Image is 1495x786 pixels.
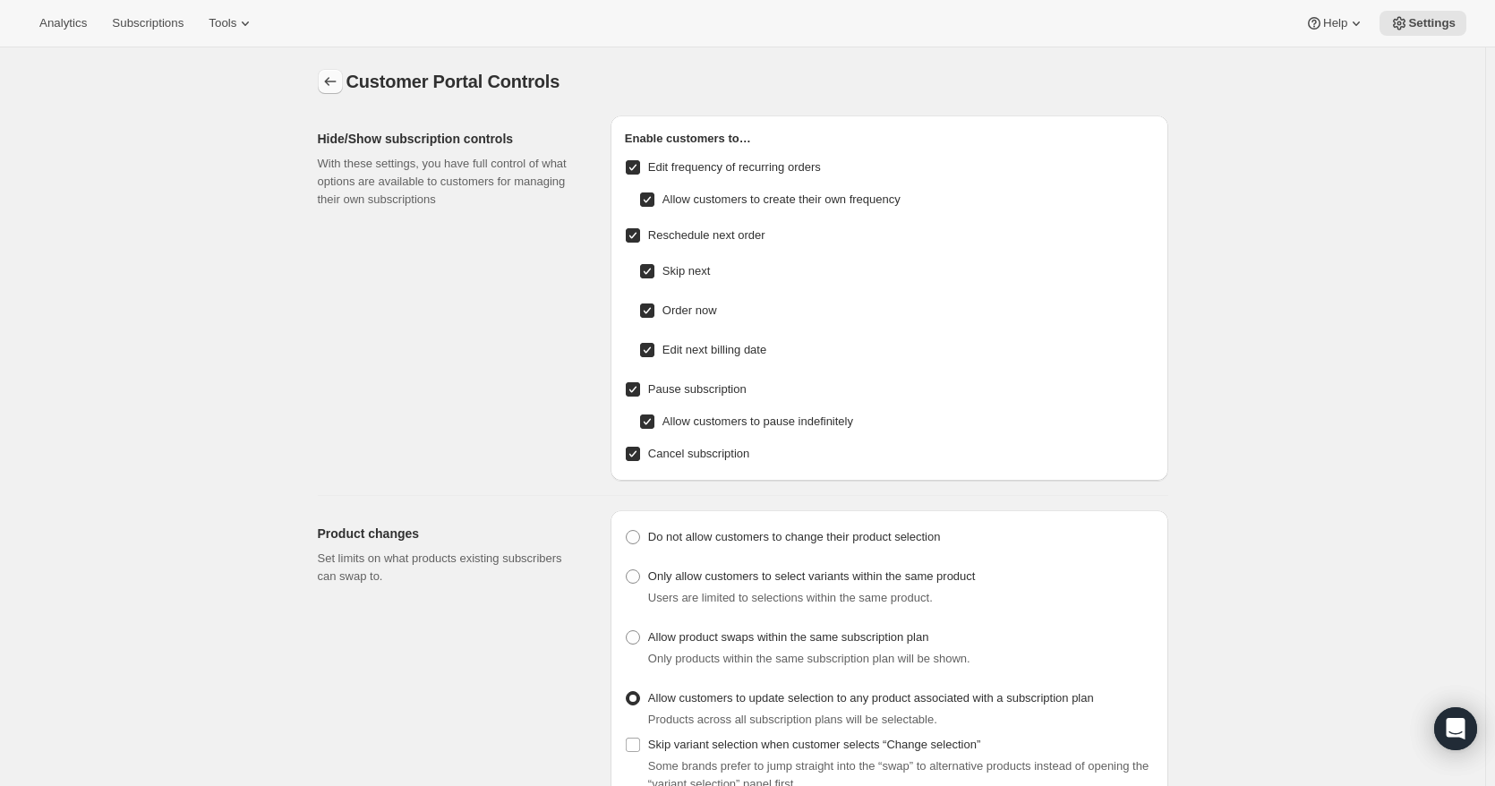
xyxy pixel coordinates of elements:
h2: Product changes [318,525,582,543]
span: Cancel subscription [648,447,749,460]
button: Settings [1380,11,1466,36]
span: Allow product swaps within the same subscription plan [648,630,929,644]
span: Users are limited to selections within the same product. [648,591,933,604]
p: Set limits on what products existing subscribers can swap to. [318,550,582,585]
p: With these settings, you have full control of what options are available to customers for managin... [318,155,582,209]
span: Edit next billing date [662,343,766,356]
button: Tools [198,11,265,36]
span: Help [1323,16,1347,30]
span: Pause subscription [648,382,747,396]
span: Subscriptions [112,16,184,30]
span: Allow customers to create their own frequency [662,192,901,206]
span: Skip next [662,264,710,278]
span: Allow customers to update selection to any product associated with a subscription plan [648,691,1094,705]
span: Settings [1408,16,1456,30]
span: Only products within the same subscription plan will be shown. [648,652,970,665]
span: Only allow customers to select variants within the same product [648,569,976,583]
span: Customer Portal Controls [346,72,560,91]
button: Help [1294,11,1376,36]
span: Analytics [39,16,87,30]
span: Do not allow customers to change their product selection [648,530,941,543]
button: Analytics [29,11,98,36]
span: Order now [662,303,717,317]
span: Edit frequency of recurring orders [648,160,821,174]
span: Skip variant selection when customer selects “Change selection” [648,738,980,751]
span: Allow customers to pause indefinitely [662,414,853,428]
h2: Enable customers to… [625,130,1154,148]
div: Open Intercom Messenger [1434,707,1477,750]
span: Reschedule next order [648,228,765,242]
span: Products across all subscription plans will be selectable. [648,713,937,726]
h2: Hide/Show subscription controls [318,130,582,148]
button: Subscriptions [101,11,194,36]
button: Settings [318,69,343,94]
span: Tools [209,16,236,30]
